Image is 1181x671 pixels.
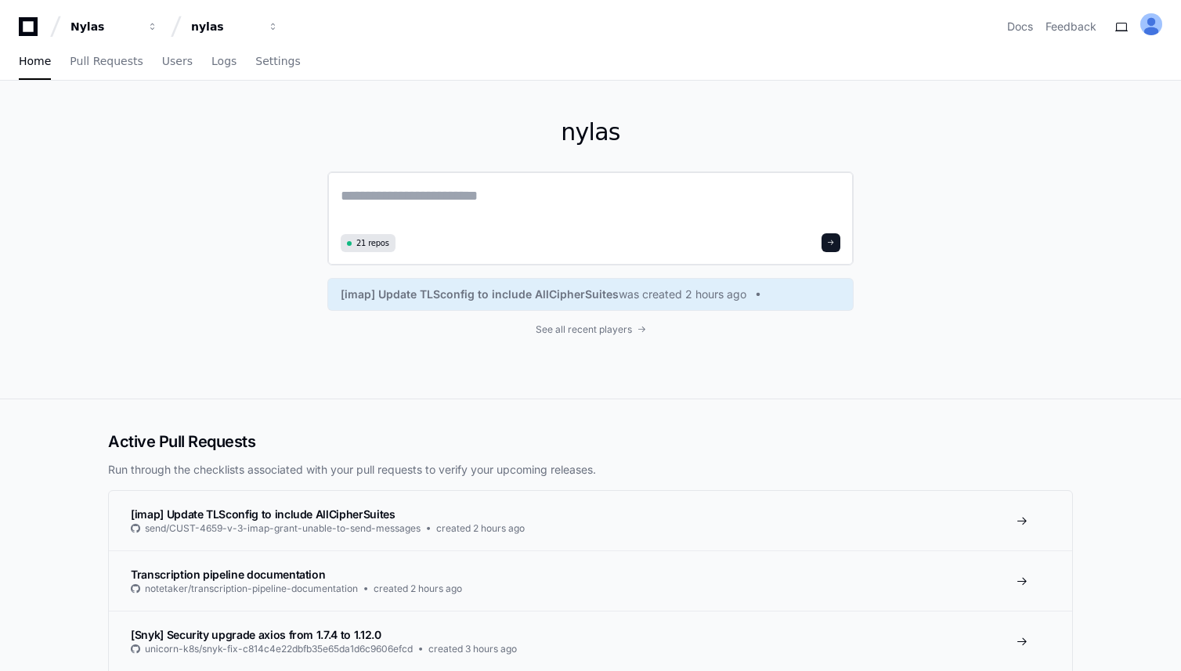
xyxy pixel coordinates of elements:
span: created 2 hours ago [436,522,525,535]
span: Logs [211,56,237,66]
span: 21 repos [356,237,389,249]
a: Users [162,44,193,80]
span: Home [19,56,51,66]
span: created 3 hours ago [428,643,517,655]
a: [imap] Update TLSconfig to include AllCipherSuiteswas created 2 hours ago [341,287,840,302]
span: Pull Requests [70,56,143,66]
a: Home [19,44,51,80]
div: nylas [191,19,258,34]
span: was created 2 hours ago [619,287,746,302]
a: Transcription pipeline documentationnotetaker/transcription-pipeline-documentationcreated 2 hours... [109,550,1072,611]
span: unicorn-k8s/snyk-fix-c814c4e22dbfb35e65da1d6c9606efcd [145,643,413,655]
h1: nylas [327,118,854,146]
div: Nylas [70,19,138,34]
span: [imap] Update TLSconfig to include AllCipherSuites [341,287,619,302]
img: ALV-UjVIVO1xujVLAuPApzUHhlN9_vKf9uegmELgxzPxAbKOtnGOfPwn3iBCG1-5A44YWgjQJBvBkNNH2W5_ERJBpY8ZVwxlF... [1140,13,1162,35]
span: Settings [255,56,300,66]
a: [Snyk] Security upgrade axios from 1.7.4 to 1.12.0unicorn-k8s/snyk-fix-c814c4e22dbfb35e65da1d6c96... [109,611,1072,671]
span: [imap] Update TLSconfig to include AllCipherSuites [131,507,395,521]
span: Users [162,56,193,66]
span: send/CUST-4659-v-3-imap-grant-unable-to-send-messages [145,522,421,535]
a: See all recent players [327,323,854,336]
a: Docs [1007,19,1033,34]
span: created 2 hours ago [374,583,462,595]
span: [Snyk] Security upgrade axios from 1.7.4 to 1.12.0 [131,628,381,641]
span: notetaker/transcription-pipeline-documentation [145,583,358,595]
p: Run through the checklists associated with your pull requests to verify your upcoming releases. [108,462,1073,478]
h2: Active Pull Requests [108,431,1073,453]
button: Nylas [64,13,164,41]
button: nylas [185,13,285,41]
a: Logs [211,44,237,80]
a: [imap] Update TLSconfig to include AllCipherSuitessend/CUST-4659-v-3-imap-grant-unable-to-send-me... [109,491,1072,550]
span: See all recent players [536,323,632,336]
a: Pull Requests [70,44,143,80]
button: Feedback [1046,19,1096,34]
a: Settings [255,44,300,80]
span: Transcription pipeline documentation [131,568,325,581]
